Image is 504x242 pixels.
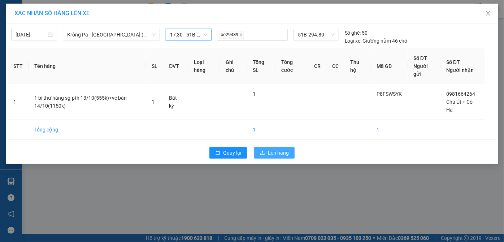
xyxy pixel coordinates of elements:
[247,48,275,84] th: Tổng SL
[345,29,368,37] div: 50
[247,120,275,140] td: 1
[170,29,207,40] span: 17:30 - 51B-294.89
[16,31,46,39] input: 14/10/2025
[344,48,371,84] th: Thu hộ
[345,37,408,45] div: Giường nằm 46 chỗ
[219,31,244,39] span: xe29489
[220,48,247,84] th: Ghi chú
[446,59,460,65] span: Số ĐT
[371,120,408,140] td: 1
[253,91,256,97] span: 1
[308,48,326,84] th: CR
[413,55,427,61] span: Số ĐT
[326,48,344,84] th: CC
[8,84,29,120] td: 1
[446,67,474,73] span: Người nhận
[163,84,188,120] td: Bất kỳ
[239,33,243,36] span: close
[268,149,289,157] span: Lên hàng
[209,147,247,159] button: rollbackQuay lại
[146,48,163,84] th: SL
[260,150,265,156] span: upload
[152,99,155,105] span: 1
[478,4,498,24] button: Close
[8,48,29,84] th: STT
[223,149,241,157] span: Quay lại
[163,48,188,84] th: ĐVT
[67,29,156,40] span: Krông Pa - Sài Gòn (Chư RCăm)
[485,10,491,16] span: close
[188,48,220,84] th: Loại hàng
[446,91,475,97] span: 0981664264
[298,29,335,40] span: 51B-294.89
[29,120,146,140] td: Tổng cộng
[215,150,220,156] span: rollback
[345,29,361,37] span: Số ghế:
[413,63,428,77] span: Người gửi
[377,91,402,97] span: P8FSWSYK
[345,37,362,45] span: Loại xe:
[29,84,146,120] td: 1 bì thư hàng sg-pth 13/10(555k)+vé bán 14/10(1150k)
[152,33,156,37] span: down
[275,48,308,84] th: Tổng cước
[29,48,146,84] th: Tên hàng
[254,147,295,159] button: uploadLên hàng
[446,99,473,113] span: Chú Út + Cô Hà
[371,48,408,84] th: Mã GD
[14,10,90,17] span: XÁC NHẬN SỐ HÀNG LÊN XE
